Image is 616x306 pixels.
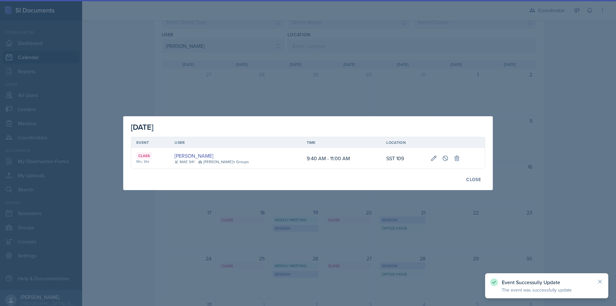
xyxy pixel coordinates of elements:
[381,148,425,169] td: SST 109
[169,137,301,148] th: User
[131,137,169,148] th: Event
[462,174,485,185] button: Close
[136,159,164,164] div: Mo, We
[466,177,481,182] div: Close
[198,159,249,165] div: [PERSON_NAME]'s Groups
[502,287,592,293] p: The event was successfully update
[302,137,381,148] th: Time
[175,159,194,165] div: MAE 341
[502,279,592,285] p: Event Successully Update
[175,152,213,160] a: [PERSON_NAME]
[302,148,381,169] td: 9:40 AM - 11:00 AM
[131,121,485,133] div: [DATE]
[381,137,425,148] th: Location
[136,152,152,159] div: Class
